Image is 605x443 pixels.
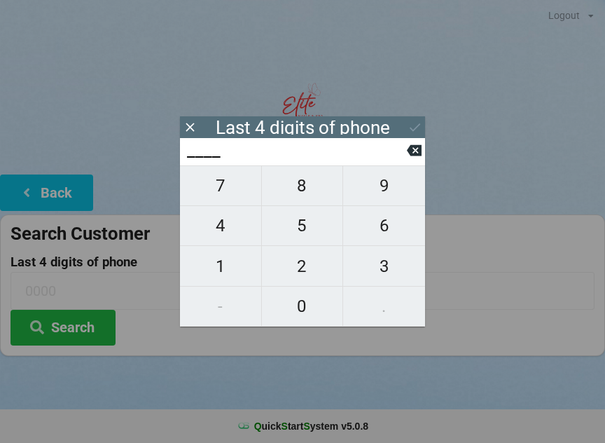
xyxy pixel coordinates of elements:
span: 3 [343,252,425,281]
span: 1 [180,252,261,281]
button: 9 [343,165,425,206]
div: Last 4 digits of phone [216,121,390,135]
button: 8 [262,165,344,206]
span: 9 [343,171,425,200]
button: 7 [180,165,262,206]
button: 3 [343,246,425,286]
span: 4 [180,211,261,240]
span: 0 [262,292,343,321]
span: 6 [343,211,425,240]
button: 6 [343,206,425,246]
span: 8 [262,171,343,200]
button: 4 [180,206,262,246]
span: 7 [180,171,261,200]
span: 5 [262,211,343,240]
button: 1 [180,246,262,286]
button: 0 [262,287,344,327]
span: 2 [262,252,343,281]
button: 5 [262,206,344,246]
button: 2 [262,246,344,286]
